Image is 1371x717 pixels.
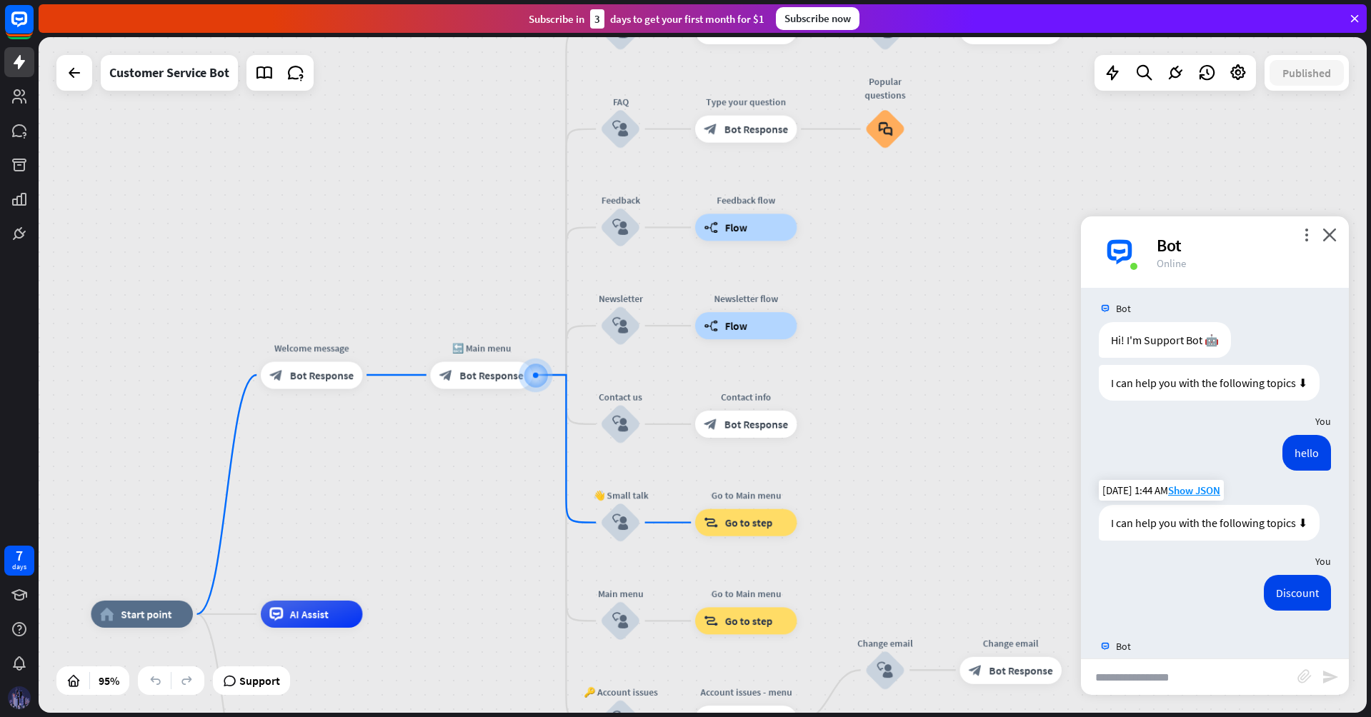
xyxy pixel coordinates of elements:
div: Change email [949,636,1072,650]
i: block_user_input [612,22,629,39]
span: Bot [1116,640,1131,653]
span: Bot Response [724,417,788,431]
span: Bot Response [290,368,354,381]
i: block_user_input [877,662,894,678]
div: 🔙 Main menu [420,341,542,354]
div: FAQ [579,95,661,109]
span: You [1315,415,1331,428]
div: Change email [844,636,926,650]
i: block_user_input [612,514,629,531]
div: Hi! I'm Support Bot 🤖 [1099,322,1231,358]
i: block_bot_response [969,663,982,677]
i: close [1322,228,1337,241]
i: block_bot_response [439,368,453,381]
div: Subscribe in days to get your first month for $1 [529,9,764,29]
span: Show JSON [1168,483,1220,497]
div: Go to Main menu [685,587,807,601]
span: You [1315,555,1331,568]
div: I can help you with the following topics ⬇ [1099,505,1320,541]
i: block_bot_response [704,417,717,431]
button: Published [1270,60,1344,86]
i: block_user_input [612,318,629,334]
div: 🔑 Account issues [579,686,661,699]
span: AI Assist [290,607,329,621]
div: Feedback flow [685,194,807,207]
div: [DATE] 1:44 AM [1099,480,1224,501]
button: Open LiveChat chat widget [11,6,54,49]
span: Bot [1116,302,1131,315]
i: block_bot_response [704,24,717,37]
div: Newsletter flow [685,292,807,306]
div: Online [1157,256,1332,270]
span: Flow [725,319,747,333]
i: block_user_input [877,22,894,39]
div: 👋 Small talk [579,488,661,502]
i: builder_tree [704,319,718,333]
span: Bot Response [724,24,788,37]
i: more_vert [1300,228,1313,241]
span: Bot Response [989,24,1052,37]
i: block_bot_response [269,368,283,381]
i: send [1322,668,1339,686]
i: block_attachment [1297,669,1312,683]
div: Type your question [685,95,807,109]
div: Customer Service Bot [109,55,229,91]
div: Discount [1264,575,1331,611]
div: Welcome message [251,341,373,354]
a: 7 days [4,546,34,576]
span: Bot Response [459,368,523,381]
i: block_bot_response [969,24,982,37]
div: Subscribe now [776,7,859,30]
div: Main menu [579,587,661,601]
i: block_user_input [612,121,629,137]
span: Go to step [725,516,773,529]
i: block_user_input [612,613,629,629]
span: Support [239,669,280,692]
div: Bot [1157,234,1332,256]
span: Start point [121,607,171,621]
div: 95% [94,669,124,692]
div: Feedback [579,194,661,207]
span: Bot Response [989,663,1052,677]
div: days [12,562,26,572]
div: Contact info [685,390,807,403]
i: block_goto [704,516,718,529]
span: Bot Response [724,122,788,136]
div: Go to Main menu [685,488,807,502]
i: block_user_input [612,416,629,432]
div: Account issues - menu [685,686,807,699]
div: Newsletter [579,292,661,306]
i: home_2 [100,607,114,621]
div: 7 [16,549,23,562]
div: 3 [590,9,604,29]
div: Contact us [579,390,661,403]
span: Flow [725,221,747,234]
span: Go to step [725,614,773,628]
i: block_bot_response [704,122,717,136]
i: builder_tree [704,221,718,234]
div: Popular questions [854,75,916,102]
i: block_faq [878,121,892,136]
div: I can help you with the following topics ⬇ [1099,365,1320,401]
div: hello [1282,435,1331,471]
i: block_user_input [612,219,629,236]
i: block_goto [704,614,718,628]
